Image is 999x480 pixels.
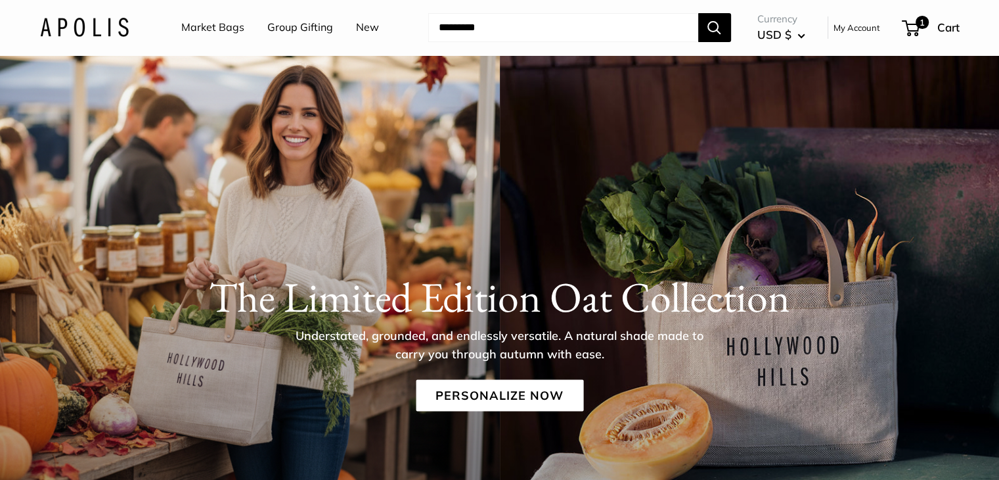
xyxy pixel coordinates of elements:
[903,17,960,38] a: 1 Cart
[356,18,379,37] a: New
[286,326,713,363] p: Understated, grounded, and endlessly versatile. A natural shade made to carry you through autumn ...
[698,13,731,42] button: Search
[40,18,129,37] img: Apolis
[267,18,333,37] a: Group Gifting
[937,20,960,34] span: Cart
[757,28,791,41] span: USD $
[40,272,960,322] h1: The Limited Edition Oat Collection
[416,379,583,411] a: Personalize Now
[915,16,928,29] span: 1
[757,24,805,45] button: USD $
[757,10,805,28] span: Currency
[428,13,698,42] input: Search...
[833,20,880,36] a: My Account
[181,18,244,37] a: Market Bags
